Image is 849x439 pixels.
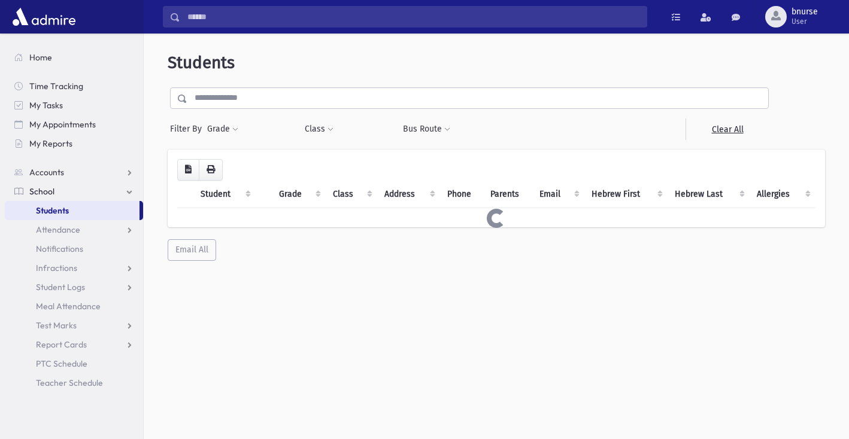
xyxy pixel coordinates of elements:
th: Hebrew First [584,181,668,208]
span: Students [36,205,69,216]
a: Student Logs [5,278,143,297]
a: PTC Schedule [5,354,143,373]
th: Phone [440,181,483,208]
th: Address [377,181,440,208]
a: Meal Attendance [5,297,143,316]
span: My Reports [29,138,72,149]
th: Grade [272,181,326,208]
span: Accounts [29,167,64,178]
button: Bus Route [402,118,451,140]
span: Infractions [36,263,77,273]
a: Accounts [5,163,143,182]
th: Student [193,181,256,208]
span: My Appointments [29,119,96,130]
span: Filter By [170,123,207,135]
img: AdmirePro [10,5,78,29]
a: My Reports [5,134,143,153]
button: CSV [177,159,199,181]
a: Infractions [5,258,143,278]
th: Email [532,181,584,208]
th: Parents [483,181,532,208]
span: My Tasks [29,100,63,111]
span: Time Tracking [29,81,83,92]
span: Home [29,52,52,63]
th: Hebrew Last [668,181,750,208]
button: Class [304,118,334,140]
span: Student Logs [36,282,85,292]
a: Test Marks [5,316,143,335]
a: Home [5,48,143,67]
button: Print [199,159,223,181]
span: Attendance [36,224,80,235]
input: Search [180,6,647,28]
a: School [5,182,143,201]
span: School [29,186,54,197]
a: My Tasks [5,96,143,115]
button: Grade [207,118,239,140]
a: Students [5,201,140,220]
span: Notifications [36,243,83,254]
span: Test Marks [36,320,77,331]
span: PTC Schedule [36,358,87,369]
a: Time Tracking [5,77,143,96]
a: Clear All [686,118,769,140]
a: Notifications [5,239,143,258]
span: Students [168,53,235,72]
th: Class [326,181,377,208]
span: Report Cards [36,339,87,350]
span: bnurse [792,7,818,17]
a: Teacher Schedule [5,373,143,392]
span: Teacher Schedule [36,377,103,388]
a: My Appointments [5,115,143,134]
button: Email All [168,239,216,261]
th: Allergies [750,181,815,208]
span: Meal Attendance [36,301,101,312]
a: Report Cards [5,335,143,354]
span: User [792,17,818,26]
a: Attendance [5,220,143,239]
